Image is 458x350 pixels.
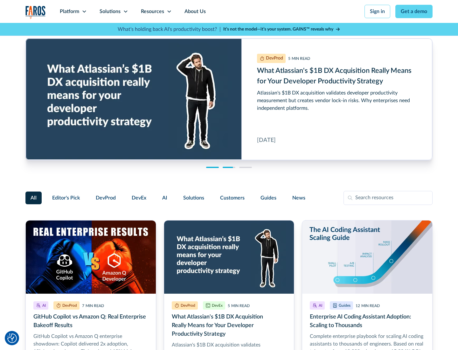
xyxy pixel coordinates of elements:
[223,27,333,31] strong: It’s not the model—it’s your system. GAINS™ reveals why
[26,220,156,294] img: Illustration of a boxing match of GitHub Copilot vs. Amazon Q. with real enterprise results.
[162,194,167,202] span: AI
[302,220,432,294] img: Illustration of hockey stick-like scaling from pilot to mass rollout
[52,194,80,202] span: Editor's Pick
[7,333,17,343] button: Cookie Settings
[25,191,433,205] form: Filter Form
[183,194,204,202] span: Solutions
[292,194,305,202] span: News
[96,194,116,202] span: DevProd
[141,8,164,15] div: Resources
[31,194,37,202] span: All
[223,26,340,33] a: It’s not the model—it’s your system. GAINS™ reveals why
[395,5,433,18] a: Get a demo
[164,220,294,294] img: Developer scratching his head on a blue background
[118,25,221,33] p: What's holding back AI's productivity boost? |
[25,6,46,19] a: home
[100,8,121,15] div: Solutions
[7,333,17,343] img: Revisit consent button
[132,194,146,202] span: DevEx
[60,8,79,15] div: Platform
[25,6,46,19] img: Logo of the analytics and reporting company Faros.
[364,5,390,18] a: Sign in
[26,38,432,160] a: What Atlassian's $1B DX Acquisition Really Means for Your Developer Productivity Strategy
[260,194,276,202] span: Guides
[343,191,433,205] input: Search resources
[220,194,245,202] span: Customers
[26,38,432,160] div: cms-link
